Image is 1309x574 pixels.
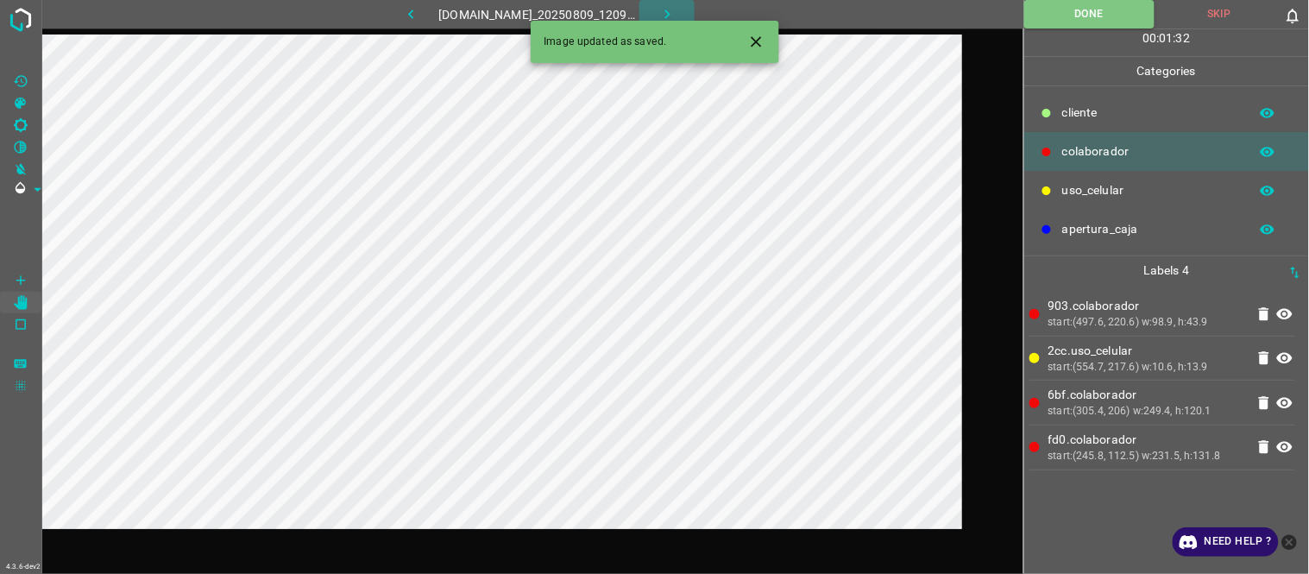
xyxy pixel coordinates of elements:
div: start:(554.7, 217.6) w:10.6, h:13.9 [1048,360,1245,375]
div: ​​cliente [1024,93,1309,132]
span: Image updated as saved. [544,35,667,50]
div: start:(305.4, 206) w:249.4, h:120.1 [1048,404,1245,419]
p: 2cc.uso_celular [1048,342,1245,360]
p: Categories [1024,57,1309,85]
button: close-help [1279,527,1300,557]
div: uso_celular [1024,171,1309,210]
p: ​​cliente [1062,104,1240,122]
p: 01 [1160,29,1174,47]
p: uso_celular [1062,181,1240,199]
button: Close [740,26,772,58]
p: 903.colaborador [1048,297,1245,315]
p: Labels 4 [1029,256,1304,285]
p: apertura_caja [1062,220,1240,238]
img: logo [5,4,36,35]
div: : : [1142,29,1190,56]
h6: [DOMAIN_NAME]_20250809_120934_000000690.jpg [438,4,639,28]
p: 00 [1142,29,1156,47]
p: fd0.colaborador [1048,431,1245,449]
div: 4.3.6-dev2 [2,560,45,574]
div: start:(497.6, 220.6) w:98.9, h:43.9 [1048,315,1245,331]
div: start:(245.8, 112.5) w:231.5, h:131.8 [1048,449,1245,464]
div: colaborador [1024,132,1309,171]
div: apertura_caja [1024,210,1309,249]
a: Need Help ? [1173,527,1279,557]
p: 6bf.colaborador [1048,386,1245,404]
p: 32 [1176,29,1190,47]
p: colaborador [1062,142,1240,161]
